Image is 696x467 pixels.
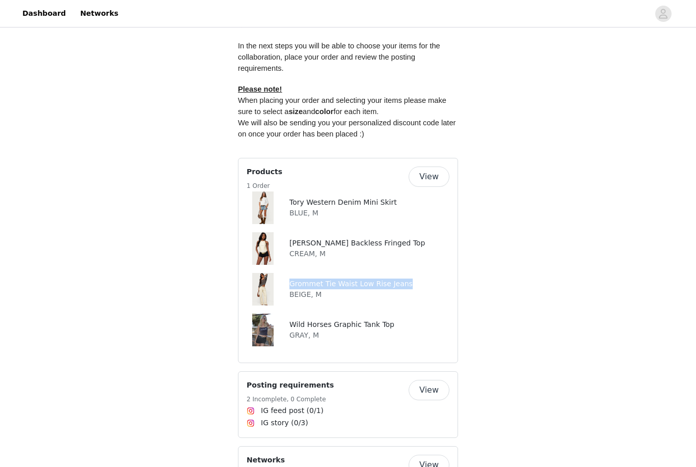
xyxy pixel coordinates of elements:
h4: Tory Western Denim Mini Skirt [289,197,397,208]
p: CREAM, M [289,249,425,259]
h4: Networks [247,455,285,465]
a: Dashboard [16,2,72,25]
h4: Products [247,167,282,177]
span: IG story (0/3) [261,418,308,428]
span: We will also be sending you your personalized discount code later on once your order has been pla... [238,119,458,138]
button: View [409,167,449,187]
div: avatar [658,6,668,22]
img: Instagram Icon [247,419,255,427]
span: In the next steps you will be able to choose your items for the collaboration, place your order a... [238,42,442,72]
h5: 1 Order [247,181,282,190]
h4: Wild Horses Graphic Tank Top [289,319,394,330]
span: When placing your order and selecting your items please make sure to select a and for each item. [238,96,448,116]
p: GRAY, M [289,330,394,341]
h4: [PERSON_NAME] Backless Fringed Top [289,238,425,249]
div: Products [238,158,458,363]
img: Tory Western Denim Mini Skirt [252,191,274,224]
img: Wild Horses Graphic Tank Top [252,314,274,346]
strong: size [288,107,303,116]
img: Instagram Icon [247,407,255,415]
button: View [409,380,449,400]
h4: Grommet Tie Waist Low Rise Jeans [289,279,413,289]
span: Please note! [238,85,282,93]
div: Posting requirements [238,371,458,438]
span: IG feed post (0/1) [261,405,324,416]
a: Networks [74,2,124,25]
p: BLUE, M [289,208,397,218]
h5: 2 Incomplete, 0 Complete [247,395,334,404]
p: BEIGE, M [289,289,413,300]
img: Kalana Crisscross Backless Fringed Top [252,232,274,265]
h4: Posting requirements [247,380,334,391]
strong: color [315,107,334,116]
img: Grommet Tie Waist Low Rise Jeans [252,273,274,306]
